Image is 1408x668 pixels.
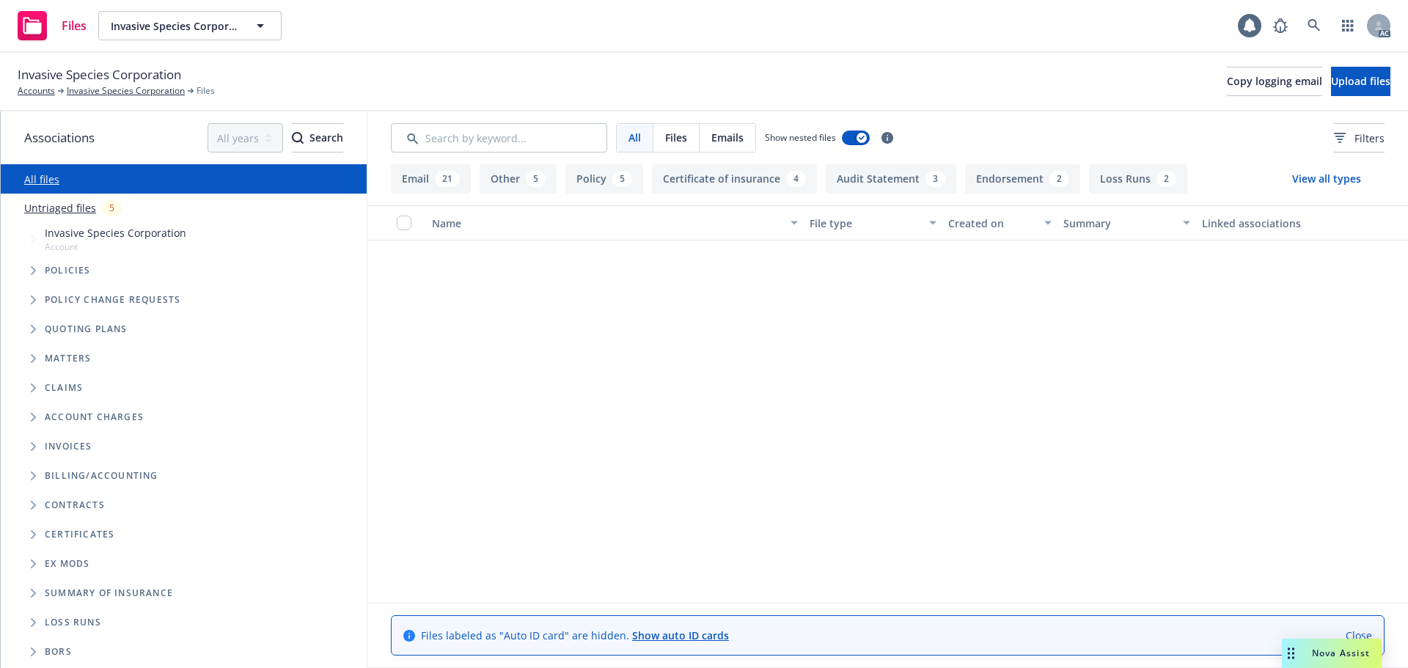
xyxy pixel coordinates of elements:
span: Upload files [1331,74,1390,88]
span: Contracts [45,501,105,510]
button: Copy logging email [1227,67,1322,96]
button: Filters [1334,123,1385,153]
div: 5 [612,171,632,187]
button: Created on [942,205,1057,241]
span: Loss Runs [45,618,101,627]
button: Upload files [1331,67,1390,96]
a: Untriaged files [24,200,96,216]
div: 2 [1156,171,1176,187]
span: Invasive Species Corporation [18,65,181,84]
a: Switch app [1333,11,1363,40]
div: 2 [1049,171,1069,187]
div: 3 [925,171,945,187]
svg: Search [292,132,304,144]
button: SearchSearch [292,123,343,153]
span: Summary of insurance [45,589,173,598]
div: Created on [948,216,1035,231]
div: Folder Tree Example [1,461,367,667]
a: Search [1299,11,1329,40]
button: Email [391,164,471,194]
a: Accounts [18,84,55,98]
div: Search [292,124,343,152]
div: Linked associations [1202,216,1329,231]
a: Show auto ID cards [632,628,729,642]
span: Files [197,84,215,98]
button: Nova Assist [1282,639,1382,668]
div: 5 [102,199,122,216]
span: Emails [711,130,744,145]
span: Invasive Species Corporation [45,225,186,241]
input: Select all [397,216,411,230]
button: Linked associations [1196,205,1335,241]
span: Policies [45,266,91,275]
span: Files [665,130,687,145]
a: Report a Bug [1266,11,1295,40]
button: Certificate of insurance [652,164,817,194]
span: Claims [45,383,83,392]
button: Other [480,164,557,194]
div: 4 [786,171,806,187]
div: Tree Example [1,222,367,461]
div: Summary [1063,216,1174,231]
span: Filters [1354,131,1385,146]
span: Invoices [45,442,92,451]
div: 5 [526,171,546,187]
span: Invasive Species Corporation [111,18,238,34]
div: Drag to move [1282,639,1300,668]
span: Show nested files [765,131,836,144]
button: Loss Runs [1089,164,1187,194]
button: File type [804,205,942,241]
span: Billing/Accounting [45,471,158,480]
a: Close [1346,628,1372,643]
span: Files [62,20,87,32]
span: Filters [1334,131,1385,146]
button: Summary [1057,205,1196,241]
span: Associations [24,128,95,147]
span: All [628,130,641,145]
button: Policy [565,164,643,194]
span: Account [45,241,186,253]
a: Invasive Species Corporation [67,84,185,98]
input: Search by keyword... [391,123,607,153]
span: BORs [45,647,72,656]
button: Endorsement [965,164,1080,194]
div: 21 [435,171,460,187]
button: Invasive Species Corporation [98,11,282,40]
button: Name [426,205,804,241]
span: Nova Assist [1312,647,1370,659]
a: All files [24,172,59,186]
span: Account charges [45,413,144,422]
span: Policy change requests [45,296,180,304]
span: Copy logging email [1227,74,1322,88]
button: View all types [1269,164,1385,194]
span: Ex Mods [45,559,89,568]
span: Certificates [45,530,114,539]
div: Name [432,216,782,231]
button: Audit Statement [826,164,956,194]
a: Files [12,5,92,46]
div: File type [810,216,920,231]
span: Matters [45,354,91,363]
span: Files labeled as "Auto ID card" are hidden. [421,628,729,643]
span: Quoting plans [45,325,128,334]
